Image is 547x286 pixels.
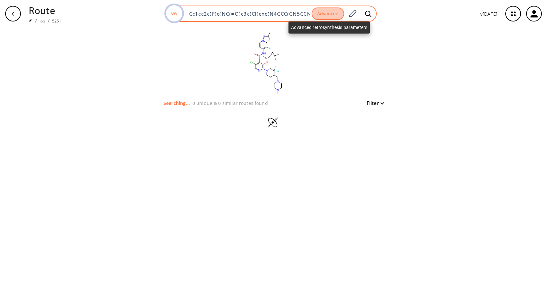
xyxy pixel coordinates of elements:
[363,101,384,106] button: Filter
[35,17,37,24] li: /
[29,19,33,22] img: Spaya logo
[185,10,312,17] input: Enter SMILES
[52,18,62,24] a: 5251
[288,21,370,34] div: Advanced retrosynthesis parameters
[192,100,268,107] p: 0 unique & 0 similar routes found
[29,3,61,17] p: Route
[171,10,177,16] text: 0%
[48,17,49,24] li: /
[163,100,190,107] p: Searching...
[480,10,498,17] p: v [DATE]
[312,7,344,20] button: Advanced
[201,27,331,99] svg: Cc1cc2c(F)c(NC(=O)c3c(Cl)cnc(N4CCC(CN5CCN(C)CC5)C(F)(F)C4)c3OC(=O)C3CC3(C)C)ccn2n1
[39,18,45,24] a: Job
